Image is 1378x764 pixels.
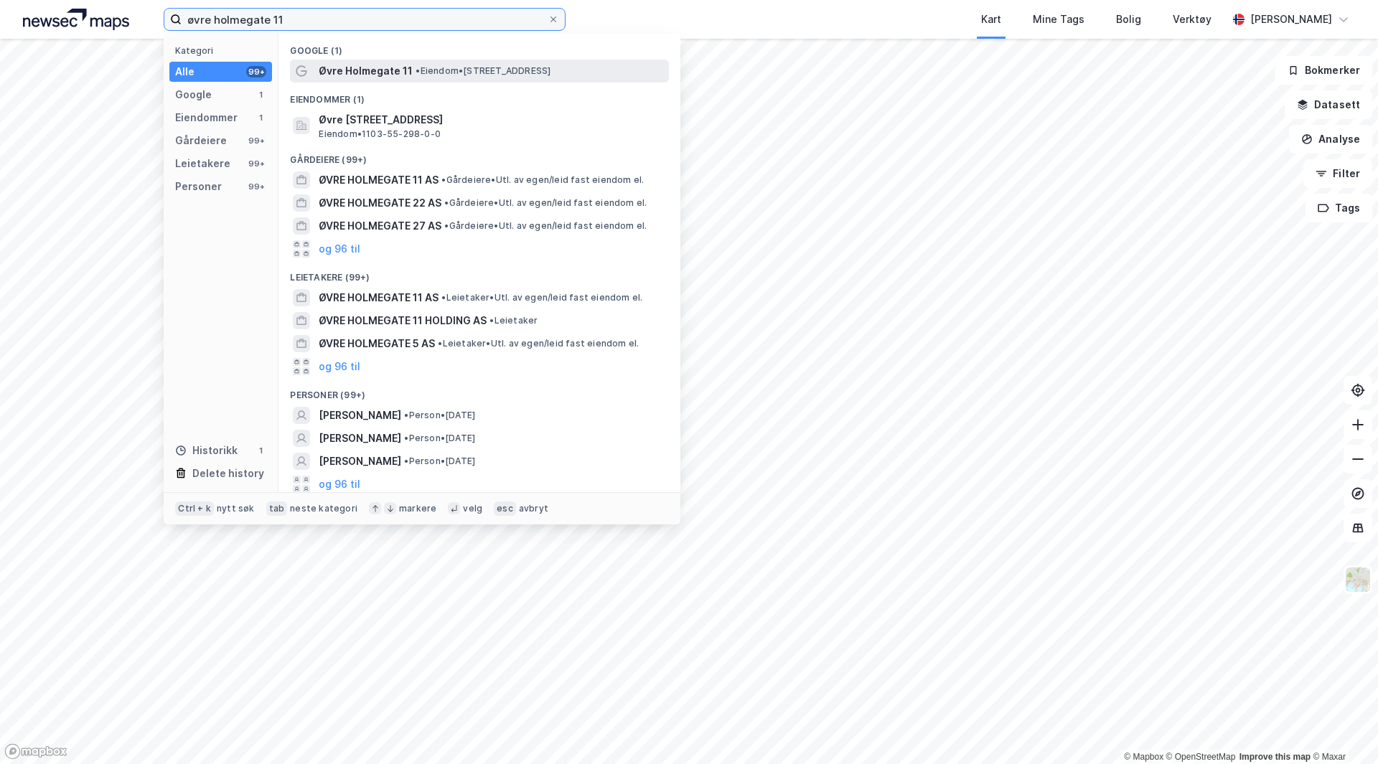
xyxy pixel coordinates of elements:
div: Personer (99+) [278,378,680,404]
span: ØVRE HOLMEGATE 22 AS [319,194,441,212]
div: Eiendommer (1) [278,82,680,108]
div: Kategori [175,45,272,56]
div: 99+ [246,66,266,77]
span: • [404,433,408,443]
div: Kart [981,11,1001,28]
div: [PERSON_NAME] [1250,11,1332,28]
div: 99+ [246,135,266,146]
button: Datasett [1285,90,1372,119]
span: ØVRE HOLMEGATE 27 AS [319,217,441,235]
button: Bokmerker [1275,56,1372,85]
a: Mapbox [1124,752,1163,762]
span: Person • [DATE] [404,410,475,421]
span: ØVRE HOLMEGATE 11 HOLDING AS [319,312,487,329]
span: • [489,315,494,326]
div: 1 [255,112,266,123]
div: tab [266,501,288,516]
span: Leietaker [489,315,538,326]
span: [PERSON_NAME] [319,453,401,470]
span: • [404,410,408,420]
span: Leietaker • Utl. av egen/leid fast eiendom el. [438,338,639,349]
div: Leietakere [175,155,230,172]
div: Eiendommer [175,109,238,126]
div: Ctrl + k [175,501,214,516]
span: Gårdeiere • Utl. av egen/leid fast eiendom el. [444,220,647,232]
span: Person • [DATE] [404,456,475,467]
div: Historikk [175,442,238,459]
span: Leietaker • Utl. av egen/leid fast eiendom el. [441,292,642,303]
span: Gårdeiere • Utl. av egen/leid fast eiendom el. [444,197,647,209]
span: ØVRE HOLMEGATE 11 AS [319,289,439,306]
span: • [416,65,420,76]
a: OpenStreetMap [1166,752,1236,762]
span: [PERSON_NAME] [319,430,401,447]
div: Alle [175,63,194,80]
div: Kontrollprogram for chat [1306,695,1378,764]
button: Filter [1303,159,1372,188]
span: Øvre Holmegate 11 [319,62,413,80]
a: Improve this map [1239,752,1311,762]
div: nytt søk [217,503,255,514]
div: markere [399,503,436,514]
input: Søk på adresse, matrikkel, gårdeiere, leietakere eller personer [182,9,548,30]
div: Personer [175,178,222,195]
div: Google [175,86,212,103]
div: avbryt [519,503,548,514]
span: • [404,456,408,466]
span: Øvre [STREET_ADDRESS] [319,111,663,128]
img: logo.a4113a55bc3d86da70a041830d287a7e.svg [23,9,129,30]
div: Verktøy [1173,11,1211,28]
span: • [438,338,442,349]
div: 99+ [246,181,266,192]
span: ØVRE HOLMEGATE 5 AS [319,335,435,352]
span: [PERSON_NAME] [319,407,401,424]
div: Gårdeiere [175,132,227,149]
a: Mapbox homepage [4,743,67,760]
img: Z [1344,566,1372,593]
div: 1 [255,445,266,456]
iframe: Chat Widget [1306,695,1378,764]
button: Analyse [1289,125,1372,154]
div: 99+ [246,158,266,169]
div: 1 [255,89,266,100]
span: Gårdeiere • Utl. av egen/leid fast eiendom el. [441,174,644,186]
div: Mine Tags [1033,11,1084,28]
span: • [444,197,449,208]
div: Leietakere (99+) [278,260,680,286]
span: ØVRE HOLMEGATE 11 AS [319,171,439,189]
button: og 96 til [319,476,360,493]
span: Eiendom • 1103-55-298-0-0 [319,128,441,140]
div: esc [494,501,516,516]
div: neste kategori [290,503,357,514]
span: • [441,292,446,303]
button: Tags [1306,194,1372,222]
span: • [444,220,449,231]
div: Delete history [192,465,264,482]
button: og 96 til [319,358,360,375]
div: Bolig [1116,11,1141,28]
span: Person • [DATE] [404,433,475,444]
div: velg [463,503,482,514]
span: • [441,174,446,185]
div: Gårdeiere (99+) [278,143,680,169]
button: og 96 til [319,240,360,258]
div: Google (1) [278,34,680,60]
span: Eiendom • [STREET_ADDRESS] [416,65,550,77]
